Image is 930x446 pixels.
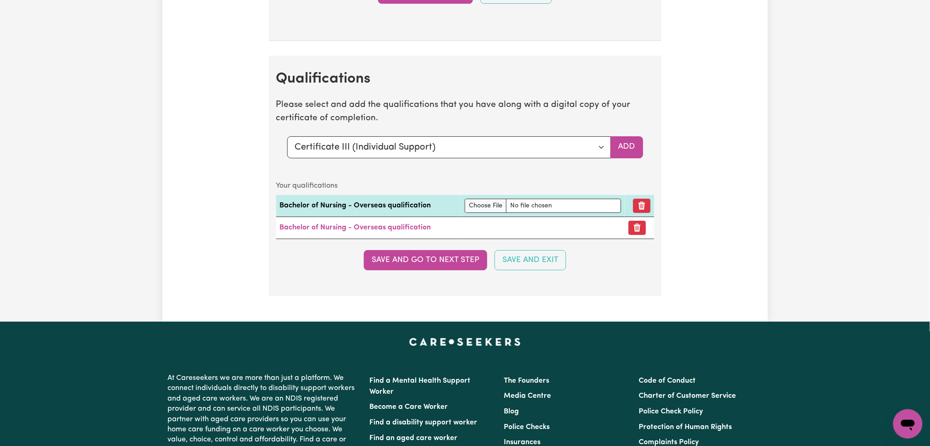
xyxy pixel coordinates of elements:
[276,70,654,88] h2: Qualifications
[504,392,551,400] a: Media Centre
[639,424,732,431] a: Protection of Human Rights
[276,177,654,195] caption: Your qualifications
[639,408,703,415] a: Police Check Policy
[409,338,521,346] a: Careseekers home page
[364,250,487,270] button: Save and go to next step
[276,99,654,125] p: Please select and add the qualifications that you have along with a digital copy of your certific...
[370,403,448,411] a: Become a Care Worker
[639,439,699,446] a: Complaints Policy
[276,195,462,217] td: Bachelor of Nursing - Overseas qualification
[370,377,471,396] a: Find a Mental Health Support Worker
[504,424,550,431] a: Police Checks
[495,250,566,270] button: Save and Exit
[639,392,736,400] a: Charter of Customer Service
[370,419,478,426] a: Find a disability support worker
[280,224,431,231] a: Bachelor of Nursing - Overseas qualification
[504,439,541,446] a: Insurances
[504,377,550,385] a: The Founders
[611,136,643,158] button: Add selected qualification
[504,408,519,415] a: Blog
[629,221,646,235] button: Remove certificate
[639,377,696,385] a: Code of Conduct
[633,199,651,213] button: Remove qualification
[893,409,923,439] iframe: Button to launch messaging window
[370,435,458,442] a: Find an aged care worker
